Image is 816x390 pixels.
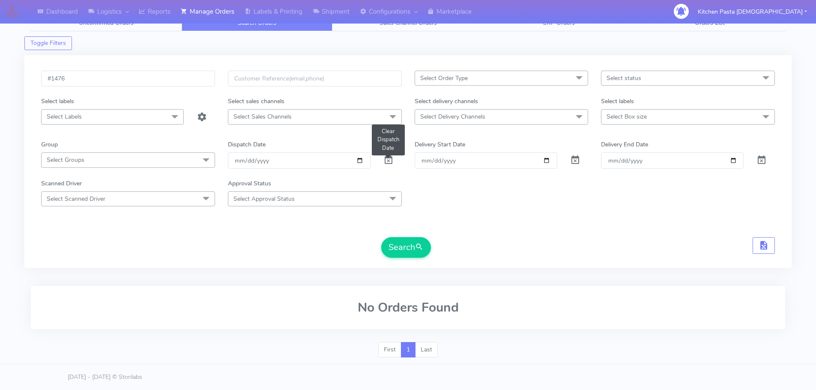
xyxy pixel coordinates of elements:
[41,140,58,149] label: Group
[24,36,72,50] button: Toggle Filters
[233,113,292,121] span: Select Sales Channels
[228,179,271,188] label: Approval Status
[420,74,468,82] span: Select Order Type
[47,156,84,164] span: Select Groups
[228,97,284,106] label: Select sales channels
[691,3,813,21] button: Kitchen Pasta [DEMOGRAPHIC_DATA]
[601,97,634,106] label: Select labels
[228,140,266,149] label: Dispatch Date
[607,74,641,82] span: Select status
[41,71,215,86] input: Order Id
[607,113,647,121] span: Select Box size
[47,113,82,121] span: Select Labels
[415,97,478,106] label: Select delivery channels
[41,97,74,106] label: Select labels
[233,195,295,203] span: Select Approval Status
[381,237,431,258] button: Search
[401,342,415,357] a: 1
[228,71,402,86] input: Customer Reference(email,phone)
[415,140,465,149] label: Delivery Start Date
[47,195,105,203] span: Select Scanned Driver
[41,179,82,188] label: Scanned Driver
[41,301,775,315] h2: No Orders Found
[601,140,648,149] label: Delivery End Date
[420,113,485,121] span: Select Delivery Channels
